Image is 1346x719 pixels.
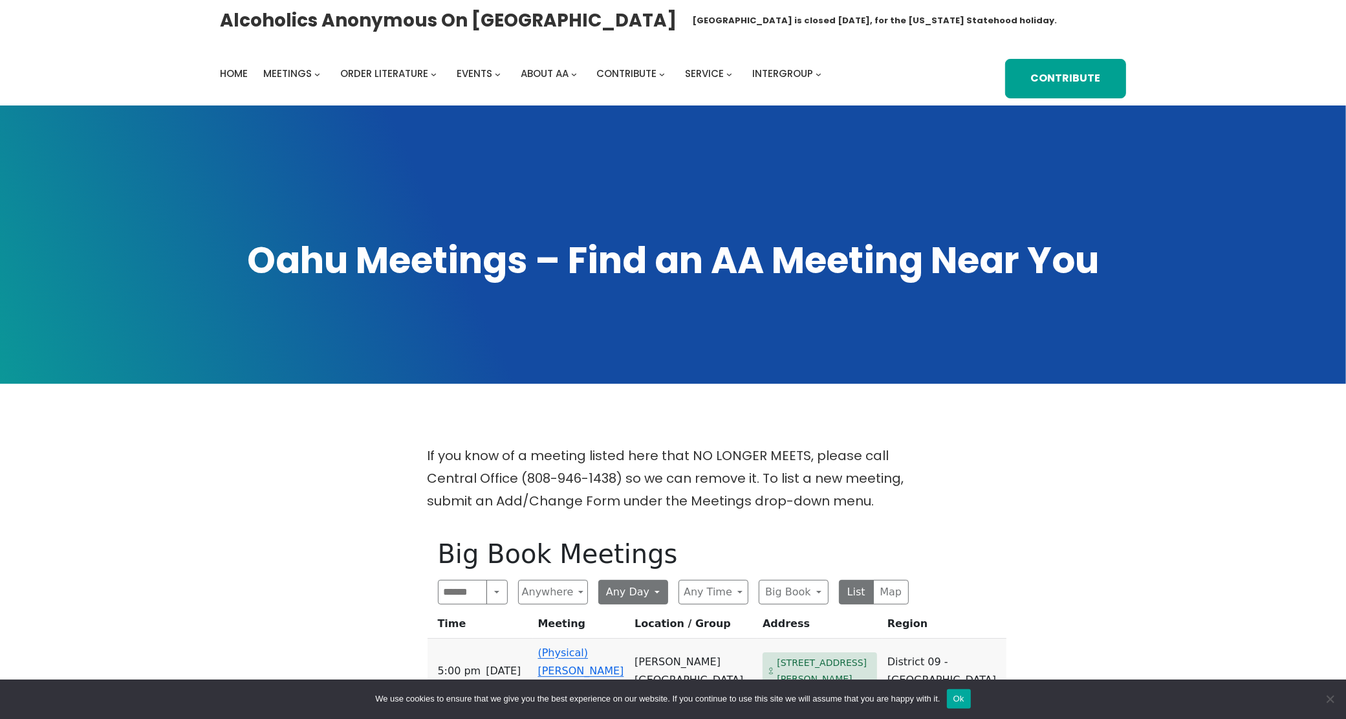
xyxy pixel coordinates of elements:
[685,65,724,83] a: Service
[757,615,882,639] th: Address
[947,689,971,709] button: Ok
[629,639,757,704] td: [PERSON_NAME][GEOGRAPHIC_DATA]
[538,647,624,695] a: (Physical) [PERSON_NAME] Sobriety
[873,580,909,604] button: Map
[221,65,826,83] nav: Intergroup
[882,615,1006,639] th: Region
[486,580,507,604] button: Search
[221,65,248,83] a: Home
[457,65,492,83] a: Events
[457,67,492,80] span: Events
[816,71,821,77] button: Intergroup submenu
[438,580,488,604] input: Search
[486,662,521,680] span: [DATE]
[685,67,724,80] span: Service
[521,67,569,80] span: About AA
[375,692,940,705] span: We use cookies to ensure that we give you the best experience on our website. If you continue to ...
[759,580,829,604] button: Big Book
[314,71,320,77] button: Meetings submenu
[629,615,757,639] th: Location / Group
[221,67,248,80] span: Home
[221,236,1126,285] h1: Oahu Meetings – Find an AA Meeting Near You
[693,14,1058,27] h1: [GEOGRAPHIC_DATA] is closed [DATE], for the [US_STATE] Statehood holiday.
[571,71,577,77] button: About AA submenu
[777,655,872,687] span: [STREET_ADDRESS][PERSON_NAME]
[1005,59,1126,98] a: Contribute
[752,65,813,83] a: Intergroup
[438,538,909,570] h1: Big Book Meetings
[521,65,569,83] a: About AA
[428,615,533,639] th: Time
[264,67,312,80] span: Meetings
[1323,692,1336,705] span: No
[340,67,428,80] span: Order Literature
[428,445,919,513] p: If you know of a meeting listed here that NO LONGER MEETS, please call Central Office (808-946-14...
[598,580,668,604] button: Any Day
[533,615,630,639] th: Meeting
[752,67,813,80] span: Intergroup
[221,5,677,36] a: Alcoholics Anonymous on [GEOGRAPHIC_DATA]
[431,71,437,77] button: Order Literature submenu
[597,65,657,83] a: Contribute
[438,662,481,680] span: 5:00 PM
[678,580,748,604] button: Any Time
[839,580,874,604] button: List
[264,65,312,83] a: Meetings
[597,67,657,80] span: Contribute
[659,71,665,77] button: Contribute submenu
[518,580,588,604] button: Anywhere
[726,71,732,77] button: Service submenu
[882,639,1006,704] td: District 09 - [GEOGRAPHIC_DATA]
[495,71,501,77] button: Events submenu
